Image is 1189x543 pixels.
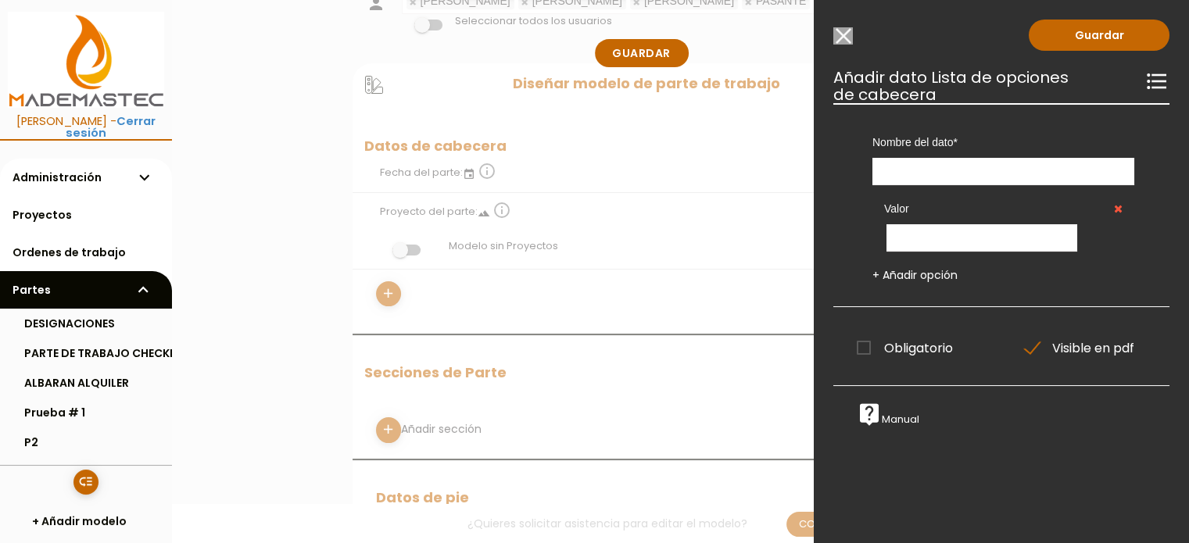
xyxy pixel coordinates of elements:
a: + Añadir opción [872,267,958,283]
a: Guardar [1029,20,1169,51]
label: Nombre del dato [872,134,1134,150]
span: Obligatorio [857,338,953,358]
i: live_help [857,402,882,427]
h3: Añadir dato Lista de opciones de cabecera [833,69,1169,103]
i: format_list_bulleted [1144,69,1169,94]
span: Visible en pdf [1025,338,1134,358]
a: live_helpManual [857,413,919,426]
label: Valor [884,201,1123,216]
